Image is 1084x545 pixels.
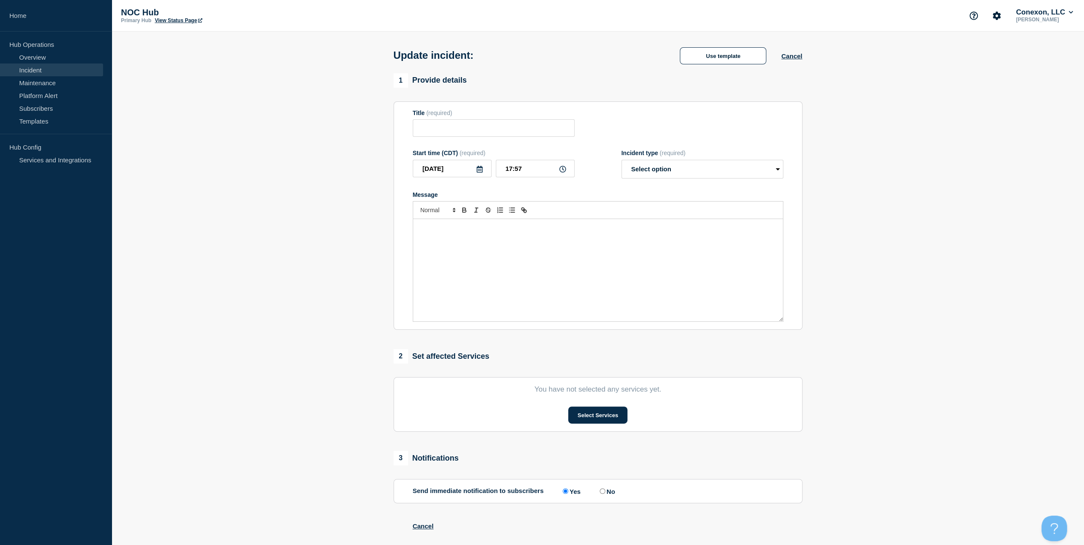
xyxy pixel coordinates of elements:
[1014,8,1075,17] button: Conexon, LLC
[482,205,494,215] button: Toggle strikethrough text
[417,205,458,215] span: Font size
[1014,17,1075,23] p: [PERSON_NAME]
[413,219,783,321] div: Message
[394,451,408,465] span: 3
[155,17,202,23] a: View Status Page
[965,7,983,25] button: Support
[394,349,408,363] span: 2
[413,385,783,394] p: You have not selected any services yet.
[568,407,627,424] button: Select Services
[621,160,783,179] select: Incident type
[496,160,575,177] input: HH:MM
[470,205,482,215] button: Toggle italic text
[413,160,492,177] input: YYYY-MM-DD
[394,451,459,465] div: Notifications
[988,7,1006,25] button: Account settings
[394,73,408,88] span: 1
[660,150,686,156] span: (required)
[561,487,581,495] label: Yes
[413,150,575,156] div: Start time (CDT)
[458,205,470,215] button: Toggle bold text
[494,205,506,215] button: Toggle ordered list
[426,110,452,116] span: (required)
[460,150,486,156] span: (required)
[413,522,434,530] button: Cancel
[121,8,291,17] p: NOC Hub
[563,488,568,494] input: Yes
[394,49,474,61] h1: Update incident:
[413,119,575,137] input: Title
[121,17,151,23] p: Primary Hub
[518,205,530,215] button: Toggle link
[394,349,489,363] div: Set affected Services
[413,487,544,495] p: Send immediate notification to subscribers
[600,488,605,494] input: No
[598,487,615,495] label: No
[394,73,467,88] div: Provide details
[781,52,802,60] button: Cancel
[413,191,783,198] div: Message
[413,487,783,495] div: Send immediate notification to subscribers
[621,150,783,156] div: Incident type
[413,110,575,116] div: Title
[680,47,766,64] button: Use template
[506,205,518,215] button: Toggle bulleted list
[1041,516,1067,541] iframe: Help Scout Beacon - Open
